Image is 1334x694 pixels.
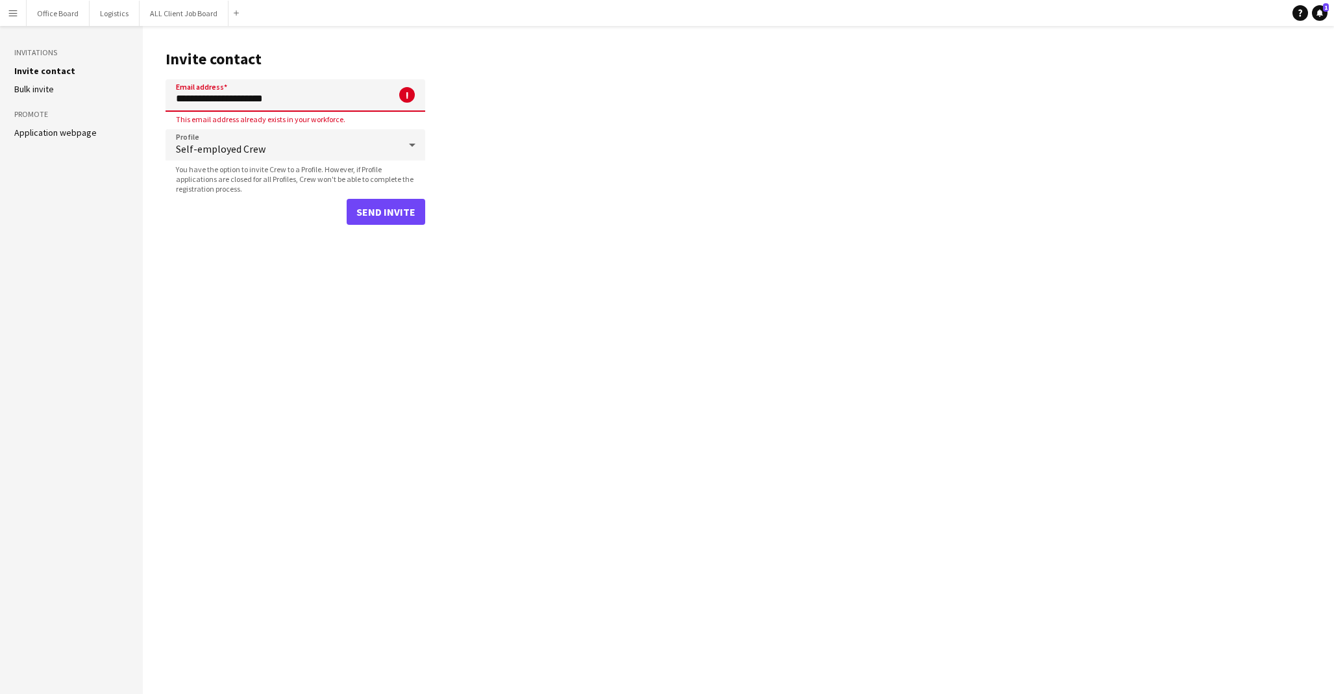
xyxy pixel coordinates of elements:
[27,1,90,26] button: Office Board
[347,199,425,225] button: Send invite
[176,142,399,155] span: Self-employed Crew
[14,47,129,58] h3: Invitations
[166,114,356,124] span: This email address already exists in your workforce.
[140,1,229,26] button: ALL Client Job Board
[166,164,425,194] span: You have the option to invite Crew to a Profile. However, if Profile applications are closed for ...
[14,127,97,138] a: Application webpage
[14,83,54,95] a: Bulk invite
[1312,5,1328,21] a: 1
[14,109,129,120] h3: Promote
[14,65,75,77] a: Invite contact
[166,49,425,69] h1: Invite contact
[90,1,140,26] button: Logistics
[1323,3,1329,12] span: 1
